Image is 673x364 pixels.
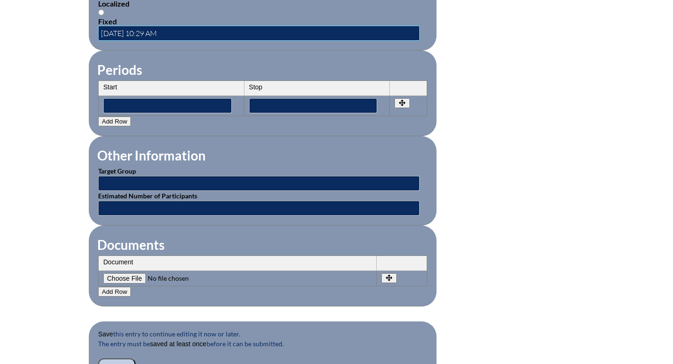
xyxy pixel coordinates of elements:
[244,81,390,96] th: Stop
[98,329,427,339] p: this entry to continue editing it now or later.
[96,237,165,253] legend: Documents
[98,339,427,358] p: The entry must be before it can be submitted.
[96,62,143,78] legend: Periods
[98,9,104,15] input: Fixed
[98,116,131,126] button: Add Row
[98,330,113,338] b: Save
[99,256,377,271] th: Document
[98,192,197,200] label: Estimated Number of Participants
[98,287,131,297] button: Add Row
[150,340,207,348] b: saved at least once
[98,167,136,175] label: Target Group
[98,17,427,26] div: Fixed
[96,147,207,163] legend: Other Information
[99,81,244,96] th: Start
